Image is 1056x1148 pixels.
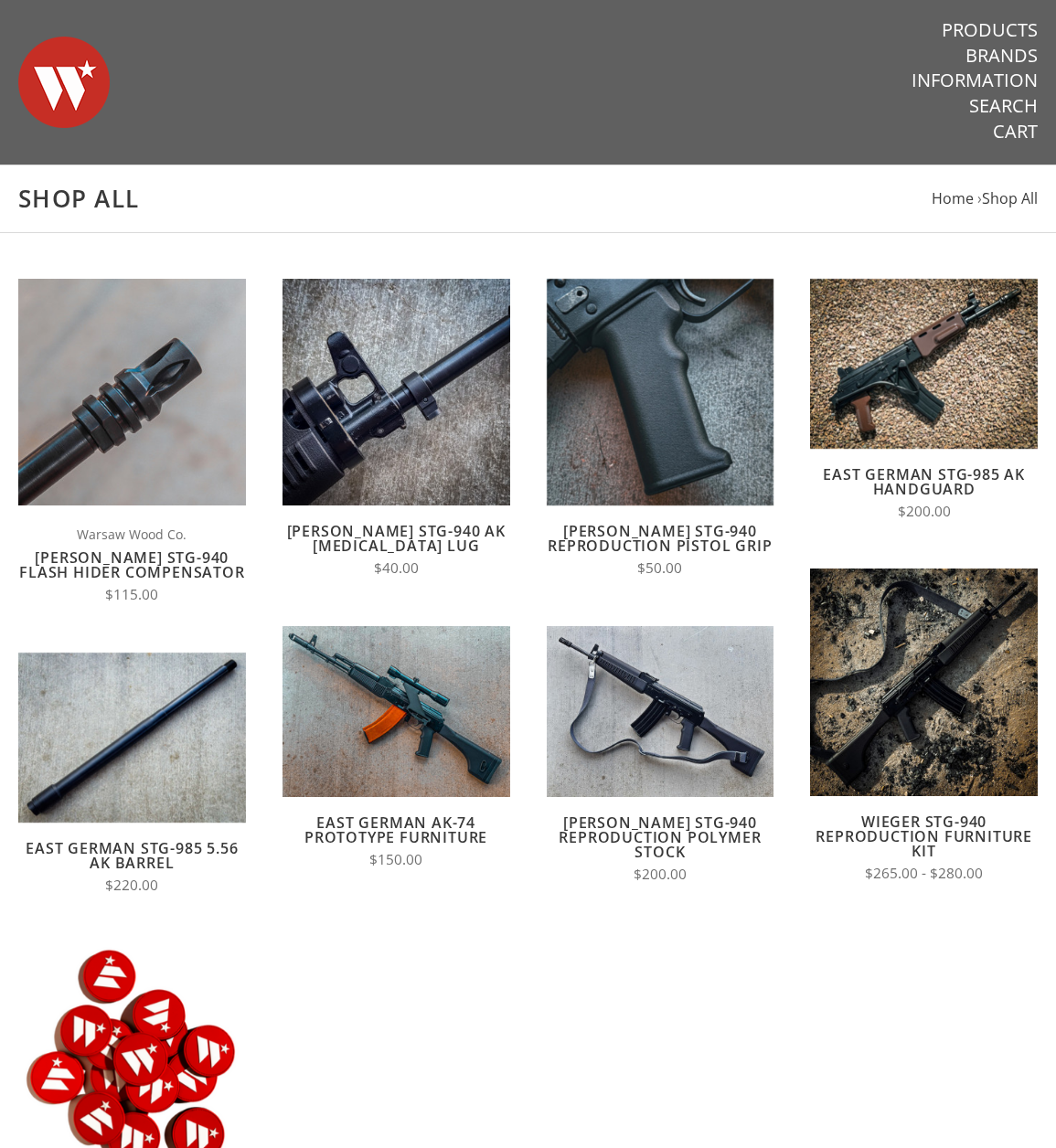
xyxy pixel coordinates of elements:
a: East German AK-74 Prototype Furniture [304,813,487,847]
span: $115.00 [105,585,158,604]
span: $150.00 [369,850,422,869]
span: $40.00 [374,558,419,578]
img: Wieger STG-940 Reproduction Polymer Stock [547,626,774,797]
span: $200.00 [634,865,687,884]
a: Wieger STG-940 Reproduction Furniture Kit [816,812,1032,861]
span: Warsaw Wood Co. [18,524,246,545]
img: East German STG-985 5.56 AK Barrel [18,653,246,824]
li: › [977,186,1038,211]
a: [PERSON_NAME] STG-940 AK [MEDICAL_DATA] Lug [287,521,506,556]
a: Information [912,69,1038,92]
a: Shop All [982,188,1038,208]
img: Wieger STG-940 Flash Hider Compensator [18,279,246,506]
img: Wieger STG-940 AK Bayonet Lug [283,279,510,506]
a: [PERSON_NAME] STG-940 Reproduction Polymer Stock [559,813,761,862]
img: Wieger STG-940 Reproduction Furniture Kit [810,569,1038,796]
a: Cart [993,120,1038,143]
a: Brands [965,44,1038,68]
h1: Shop All [18,184,1038,214]
a: [PERSON_NAME] STG-940 Reproduction Pistol Grip [548,521,772,556]
span: $220.00 [105,876,158,895]
a: [PERSON_NAME] STG-940 Flash Hider Compensator [19,547,244,582]
span: $265.00 - $280.00 [865,864,983,883]
img: East German STG-985 AK Handguard [810,279,1038,450]
img: Wieger STG-940 Reproduction Pistol Grip [547,279,774,506]
span: $200.00 [898,502,951,521]
span: $50.00 [637,558,682,578]
a: Products [942,18,1038,42]
a: Home [932,188,974,208]
a: East German STG-985 AK Handguard [823,464,1025,499]
a: Search [969,94,1038,118]
a: East German STG-985 5.56 AK Barrel [26,838,238,873]
img: Warsaw Wood Co. [18,18,110,146]
img: East German AK-74 Prototype Furniture [283,626,510,797]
